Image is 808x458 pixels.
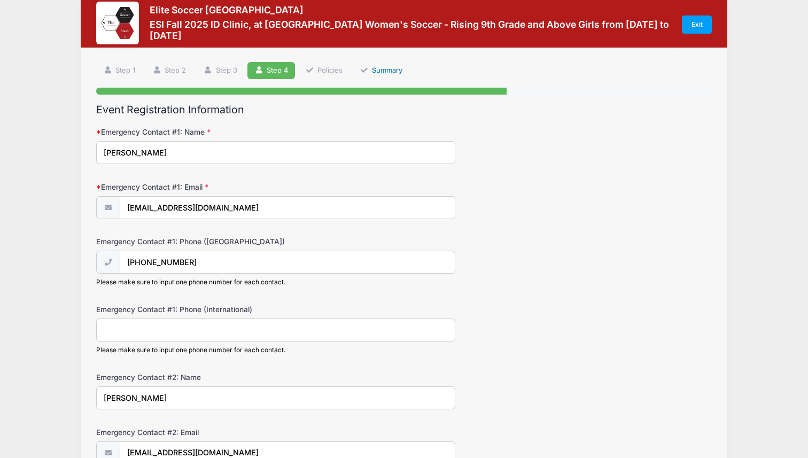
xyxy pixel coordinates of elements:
[120,196,455,219] input: email@email.com
[247,62,295,80] a: Step 4
[96,427,301,438] label: Emergency Contact #2: Email
[96,127,301,137] label: Emergency Contact #1: Name
[96,62,142,80] a: Step 1
[353,62,410,80] a: Summary
[120,251,455,274] input: (xxx) xxx-xxxx
[96,277,455,287] div: Please make sure to input one phone number for each contact.
[96,345,455,355] div: Please make sure to input one phone number for each contact.
[150,4,672,15] h3: Elite Soccer [GEOGRAPHIC_DATA]
[96,372,301,383] label: Emergency Contact #2: Name
[96,182,301,192] label: Emergency Contact #1: Email
[197,62,244,80] a: Step 3
[146,62,193,80] a: Step 2
[298,62,349,80] a: Policies
[96,104,712,116] h2: Event Registration Information
[96,304,301,315] label: Emergency Contact #1: Phone (International)
[96,236,301,247] label: Emergency Contact #1: Phone ([GEOGRAPHIC_DATA])
[682,15,712,34] a: Exit
[150,19,672,41] h3: ESI Fall 2025 ID Clinic, at [GEOGRAPHIC_DATA] Women's Soccer - Rising 9th Grade and Above Girls f...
